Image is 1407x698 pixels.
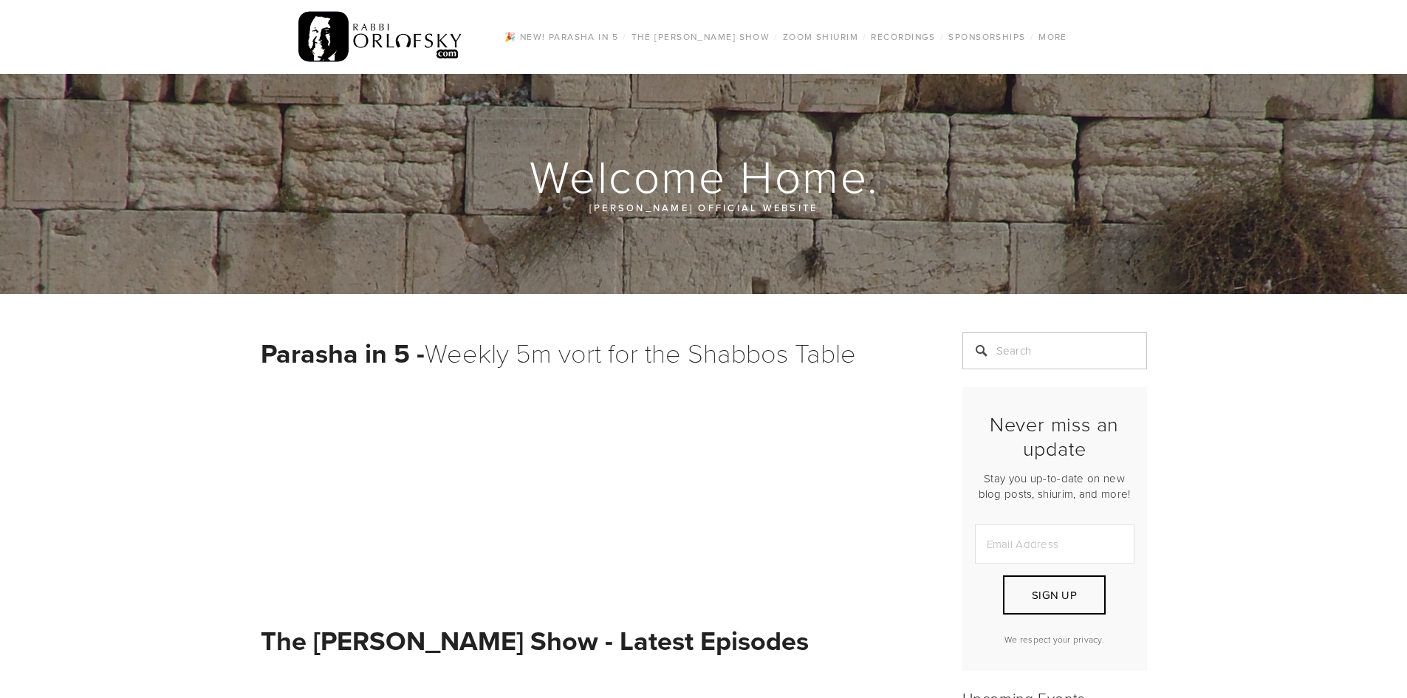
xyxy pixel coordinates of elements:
span: / [940,30,944,43]
input: Email Address [975,524,1134,564]
strong: The [PERSON_NAME] Show - Latest Episodes [261,621,809,660]
span: Sign Up [1032,587,1077,603]
a: Recordings [866,27,939,47]
a: Zoom Shiurim [778,27,863,47]
strong: Parasha in 5 - [261,334,425,372]
p: [PERSON_NAME] official website [349,199,1058,216]
span: / [774,30,778,43]
p: We respect your privacy. [975,633,1134,646]
a: Sponsorships [944,27,1030,47]
a: More [1034,27,1072,47]
span: / [623,30,626,43]
p: Stay you up-to-date on new blog posts, shiurim, and more! [975,471,1134,502]
span: / [863,30,866,43]
input: Search [962,332,1147,369]
a: The [PERSON_NAME] Show [627,27,775,47]
h1: Welcome Home. [261,152,1148,199]
button: Sign Up [1003,575,1105,615]
h2: Never miss an update [975,412,1134,460]
img: RabbiOrlofsky.com [298,8,463,66]
h1: Weekly 5m vort for the Shabbos Table [261,332,925,373]
a: 🎉 NEW! Parasha in 5 [500,27,623,47]
span: / [1030,30,1034,43]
